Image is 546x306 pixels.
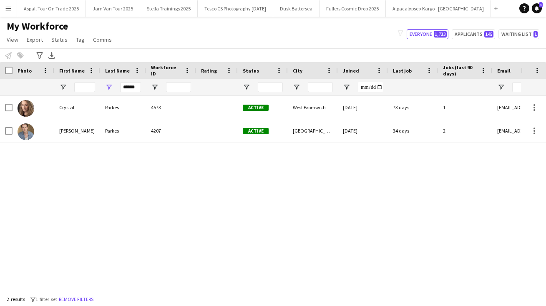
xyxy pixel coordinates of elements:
[146,96,196,119] div: 4573
[100,96,146,119] div: Parkes
[151,83,159,91] button: Open Filter Menu
[18,123,34,140] img: Elliot Parkes
[35,296,57,302] span: 1 filter set
[293,68,302,74] span: City
[93,36,112,43] span: Comms
[18,100,34,117] img: Crystal Parkes
[57,295,95,304] button: Remove filters
[120,82,141,92] input: Last Name Filter Input
[146,119,196,142] div: 4207
[7,36,18,43] span: View
[23,34,46,45] a: Export
[443,64,477,77] span: Jobs (last 90 days)
[243,68,259,74] span: Status
[532,3,542,13] a: 1
[73,34,88,45] a: Tag
[338,119,388,142] div: [DATE]
[74,82,95,92] input: First Name Filter Input
[198,0,273,17] button: Tesco CS Photography [DATE]
[288,96,338,119] div: West Bromwich
[258,82,283,92] input: Status Filter Input
[243,105,269,111] span: Active
[76,36,85,43] span: Tag
[320,0,386,17] button: Fullers Cosmic Drop 2025
[7,20,68,33] span: My Workforce
[533,31,538,38] span: 1
[452,29,495,39] button: Applicants145
[497,83,505,91] button: Open Filter Menu
[273,0,320,17] button: Dusk Battersea
[338,96,388,119] div: [DATE]
[17,0,86,17] button: Aspall Tour On Trade 2025
[438,119,492,142] div: 2
[3,34,22,45] a: View
[54,96,100,119] div: Crystal
[35,50,45,60] app-action-btn: Advanced filters
[358,82,383,92] input: Joined Filter Input
[59,83,67,91] button: Open Filter Menu
[48,34,71,45] a: Status
[388,119,438,142] div: 34 days
[201,68,217,74] span: Rating
[51,36,68,43] span: Status
[343,83,350,91] button: Open Filter Menu
[105,83,113,91] button: Open Filter Menu
[59,68,85,74] span: First Name
[90,34,115,45] a: Comms
[293,83,300,91] button: Open Filter Menu
[47,50,57,60] app-action-btn: Export XLSX
[393,68,412,74] span: Last job
[243,128,269,134] span: Active
[388,96,438,119] div: 73 days
[54,119,100,142] div: [PERSON_NAME]
[243,83,250,91] button: Open Filter Menu
[288,119,338,142] div: [GEOGRAPHIC_DATA]
[105,68,130,74] span: Last Name
[343,68,359,74] span: Joined
[27,36,43,43] span: Export
[140,0,198,17] button: Stella Trainings 2025
[18,68,32,74] span: Photo
[434,31,447,38] span: 1,733
[498,29,539,39] button: Waiting list1
[484,31,493,38] span: 145
[86,0,140,17] button: Jam Van Tour 2025
[539,2,543,8] span: 1
[386,0,491,17] button: Alpacalypse x Kargo - [GEOGRAPHIC_DATA]
[497,68,511,74] span: Email
[100,119,146,142] div: Parkes
[151,64,181,77] span: Workforce ID
[166,82,191,92] input: Workforce ID Filter Input
[407,29,448,39] button: Everyone1,733
[438,96,492,119] div: 1
[308,82,333,92] input: City Filter Input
